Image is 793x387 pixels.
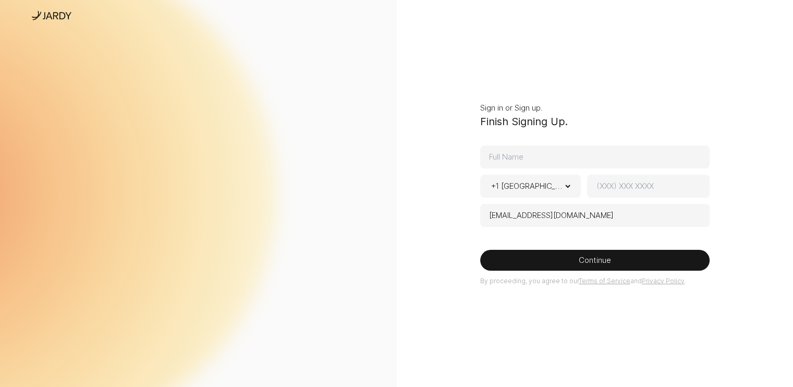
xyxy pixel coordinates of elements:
input: Full Name [480,146,710,168]
img: tatem logo [42,10,71,21]
a: Privacy Policy [642,277,685,285]
input: Email [480,204,710,227]
p: Sign in or Sign up. [480,102,710,114]
input: (XXX) XXX XXXX [587,175,709,198]
h3: Finish Signing Up. [480,114,710,129]
button: Continue [480,250,710,271]
p: By proceeding, you agree to our and . [480,277,710,286]
a: Terms of Service [579,277,630,285]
